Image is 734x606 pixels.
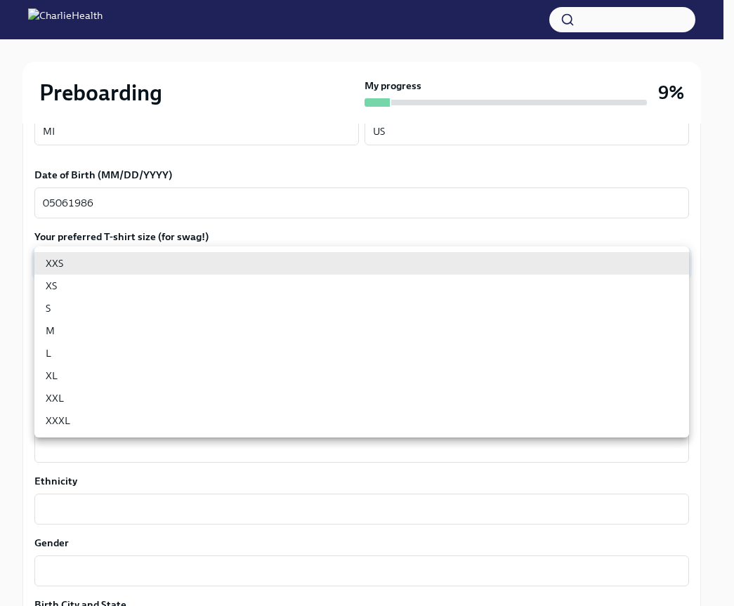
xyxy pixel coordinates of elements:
li: S [34,297,689,320]
li: XXXL [34,409,689,432]
li: L [34,342,689,364]
li: XL [34,364,689,387]
li: XXS [34,252,689,275]
li: M [34,320,689,342]
li: XXL [34,387,689,409]
li: XS [34,275,689,297]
